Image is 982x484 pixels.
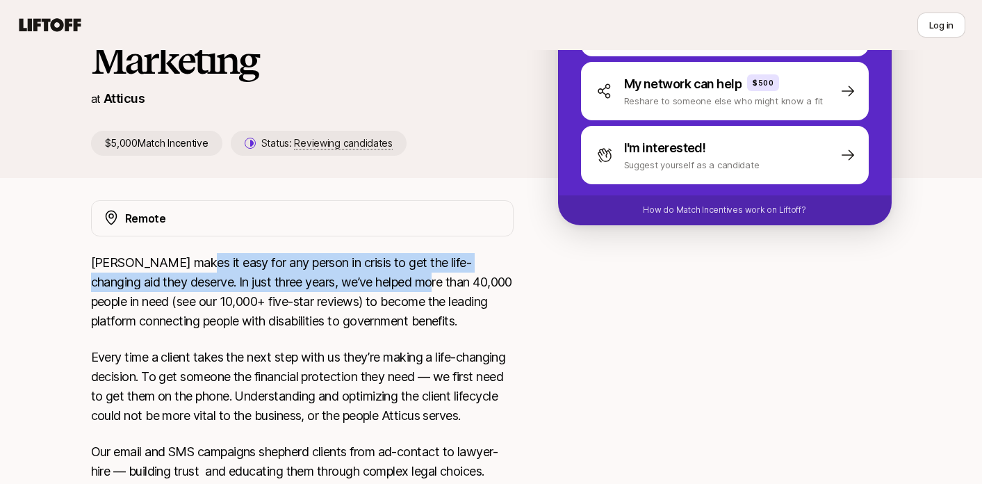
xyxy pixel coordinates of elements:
[753,77,774,88] p: $500
[294,137,392,150] span: Reviewing candidates
[624,74,742,94] p: My network can help
[261,135,393,152] p: Status:
[917,13,965,38] button: Log in
[624,138,706,158] p: I'm interested!
[624,94,824,108] p: Reshare to someone else who might know a fit
[91,90,101,108] p: at
[104,91,145,106] a: Atticus
[125,209,166,227] p: Remote
[91,253,514,331] p: [PERSON_NAME] makes it easy for any person in crisis to get the life-changing aid they deserve. I...
[91,131,222,156] p: $5,000 Match Incentive
[643,204,805,216] p: How do Match Incentives work on Liftoff?
[624,158,760,172] p: Suggest yourself as a candidate
[91,348,514,426] p: Every time a client takes the next step with us they’re making a life-changing decision. To get s...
